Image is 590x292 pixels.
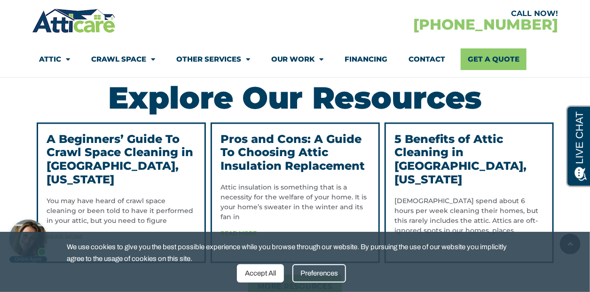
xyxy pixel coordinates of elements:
h2: Explore Our Resources [37,83,554,113]
div: Accept All [237,264,284,283]
div: CALL NOW! [295,10,559,17]
a: A Beginners’ Guide To Crawl Space Cleaning in [GEOGRAPHIC_DATA], [US_STATE] [47,133,194,187]
span: We use cookies to give you the best possible experience while you browse through our website. By ... [67,241,516,264]
nav: Menu [39,48,551,70]
p: You may have heard of crawl space cleaning or been told to have it performed in your attic, but y... [47,197,196,226]
div: Preferences [292,264,346,283]
iframe: Chat Invitation [5,217,52,264]
a: Attic [39,48,70,70]
p: [DEMOGRAPHIC_DATA] spend about 6 hours per week cleaning their homes, but this rarely includes th... [395,197,543,236]
a: Read more about Pros and Cons: A Guide To Choosing Attic Insulation Replacement [221,230,257,237]
span: Opens a chat window [23,8,76,19]
a: Pros and Cons: A Guide To Choosing Attic Insulation Replacement [221,133,365,174]
a: Contact [409,48,446,70]
a: Our Work [271,48,324,70]
a: Financing [345,48,388,70]
p: Attic insulation is something that is a necessity for the welfare of your home. It is your home’s... [221,183,370,222]
a: Get A Quote [461,48,527,70]
a: 5 Benefits of Attic Cleaning in [GEOGRAPHIC_DATA], [US_STATE] [395,133,527,187]
a: Crawl Space [91,48,155,70]
a: Other Services [176,48,250,70]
